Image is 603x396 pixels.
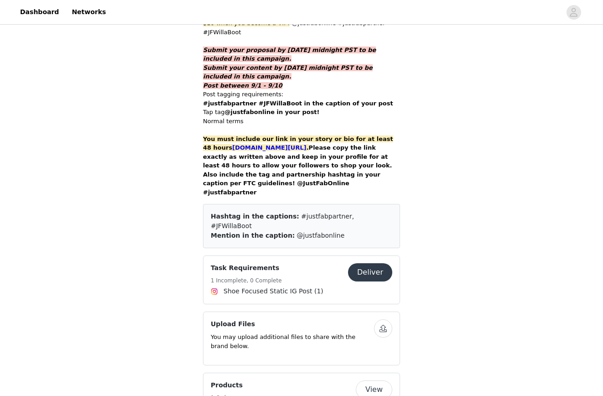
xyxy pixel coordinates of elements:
[203,100,393,107] strong: #justfabpartner #JFWillaBoot in the caption of your post
[211,333,374,350] p: You may upload additional files to share with the brand below.
[569,5,578,20] div: avatar
[211,276,282,285] h5: 1 Incomplete, 0 Complete
[66,2,111,22] a: Networks
[203,64,373,80] strong: Submit your content by [DATE] midnight PST to be included in this campaign.
[224,287,323,296] span: Shoe Focused Static IG Post (1)
[211,319,374,329] h4: Upload Files
[297,232,345,239] span: @justfabonline
[211,213,299,220] span: Hashtag in the captions:
[203,255,400,304] div: Task Requirements
[348,263,392,281] button: Deliver
[203,90,400,99] p: Post tagging requirements:
[203,108,400,117] p: Tap tag
[211,263,282,273] h4: Task Requirements
[203,144,392,196] strong: Please copy the link exactly as written above and keep in your profile for at least 48 hours to a...
[203,117,400,126] p: Normal terms
[232,144,306,151] a: [DOMAIN_NAME][URL]
[224,109,319,115] strong: @justfabonline in your post!
[203,135,393,151] strong: You must include our link in your story or bio for at least 48 hours
[211,288,218,295] img: Instagram Icon
[203,82,282,89] strong: Post between 9/1 - 9/10
[211,380,243,390] h4: Products
[203,47,376,63] strong: Submit your proposal by [DATE] midnight PST to be included in this campaign.
[15,2,64,22] a: Dashboard
[211,232,295,239] span: Mention in the caption:
[232,144,308,151] strong: .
